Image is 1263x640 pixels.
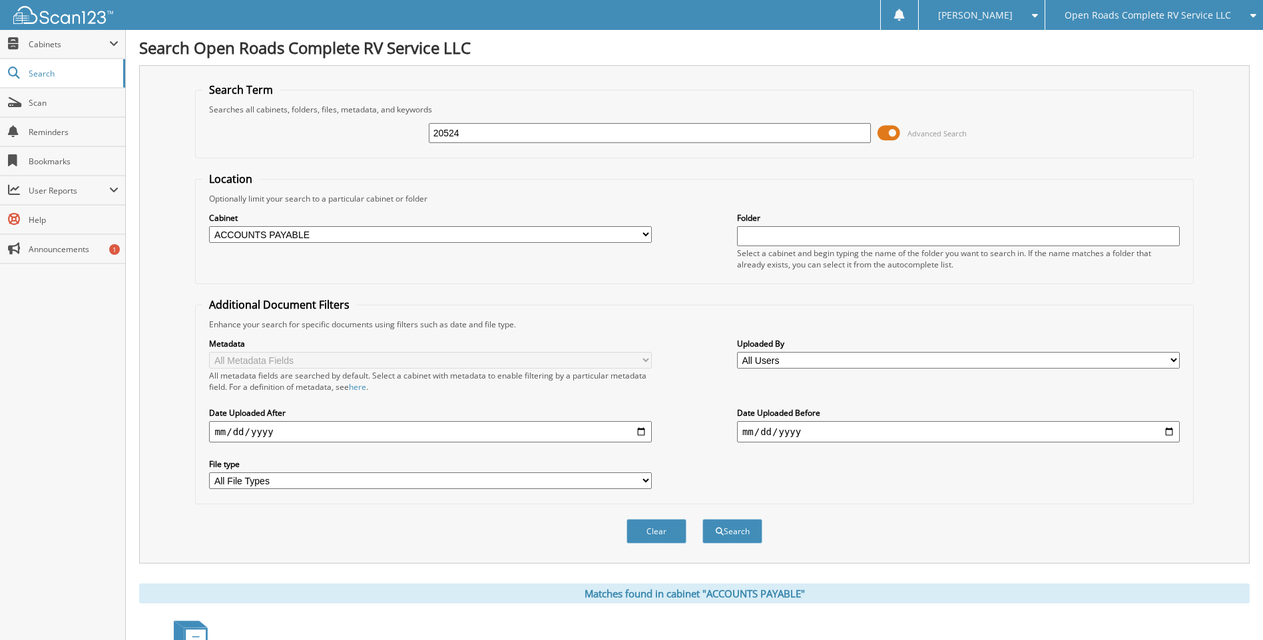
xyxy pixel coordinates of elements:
[29,185,109,196] span: User Reports
[202,104,1186,115] div: Searches all cabinets, folders, files, metadata, and keywords
[737,407,1180,418] label: Date Uploaded Before
[737,212,1180,224] label: Folder
[29,68,117,79] span: Search
[139,583,1250,603] div: Matches found in cabinet "ACCOUNTS PAYABLE"
[29,243,119,255] span: Announcements
[209,370,652,393] div: All metadata fields are searched by default. Select a cabinet with metadata to enable filtering b...
[202,172,259,186] legend: Location
[737,338,1180,349] label: Uploaded By
[209,421,652,442] input: start
[209,338,652,349] label: Metadata
[1065,11,1231,19] span: Open Roads Complete RV Service LLC
[13,6,113,24] img: scan123-logo-white.svg
[702,519,762,544] button: Search
[737,421,1180,442] input: end
[202,297,356,312] legend: Additional Document Filters
[209,407,652,418] label: Date Uploaded After
[202,82,280,97] legend: Search Term
[202,193,1186,204] div: Optionally limit your search to a particular cabinet or folder
[139,37,1250,59] h1: Search Open Roads Complete RV Service LLC
[627,519,686,544] button: Clear
[29,156,119,167] span: Bookmarks
[109,244,120,255] div: 1
[29,97,119,108] span: Scan
[907,128,967,138] span: Advanced Search
[209,458,652,470] label: File type
[938,11,1013,19] span: [PERSON_NAME]
[29,39,109,50] span: Cabinets
[29,126,119,138] span: Reminders
[29,214,119,226] span: Help
[209,212,652,224] label: Cabinet
[737,247,1180,270] div: Select a cabinet and begin typing the name of the folder you want to search in. If the name match...
[202,319,1186,330] div: Enhance your search for specific documents using filters such as date and file type.
[349,381,366,393] a: here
